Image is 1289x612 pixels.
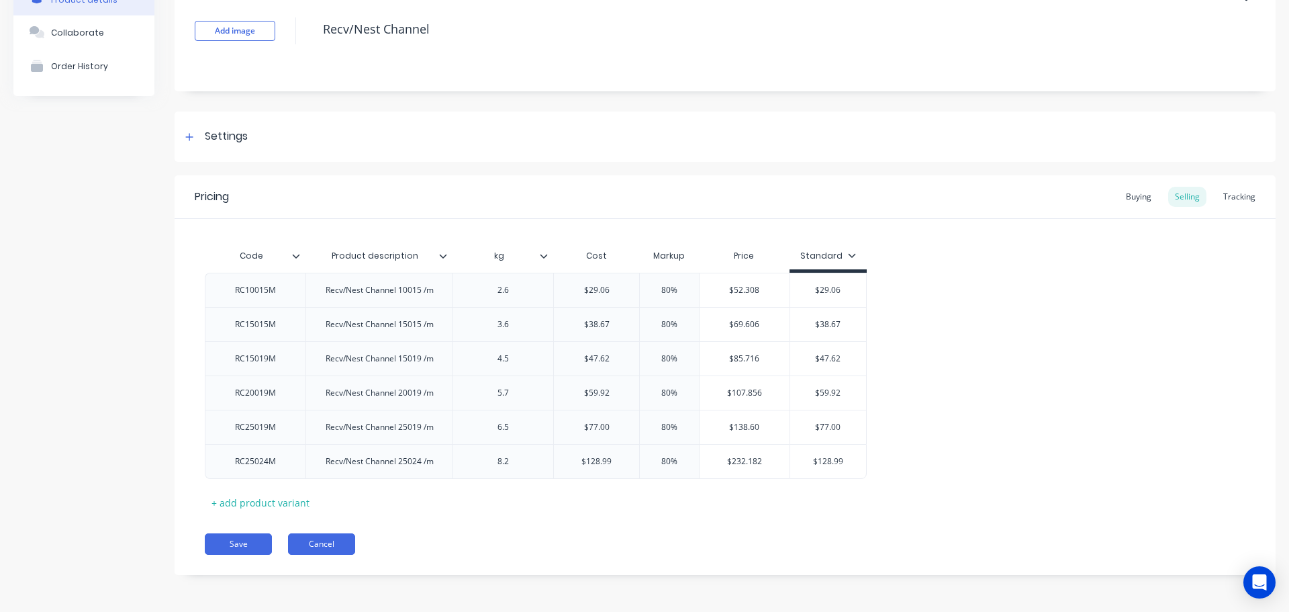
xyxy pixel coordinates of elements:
div: + add product variant [205,492,316,513]
div: $47.62 [790,342,866,376]
div: $38.67 [554,308,639,341]
div: RC20019M [222,384,289,402]
div: kg [452,239,545,273]
div: Order History [51,61,108,71]
div: RC20019MRecv/Nest Channel 20019 /m5.7$59.9280%$107.856$59.92 [205,376,867,410]
div: 4.5 [470,350,537,367]
div: RC25019MRecv/Nest Channel 25019 /m6.5$77.0080%$138.60$77.00 [205,410,867,444]
div: $232.182 [700,445,790,478]
div: RC10015M [222,281,289,299]
div: Buying [1119,187,1158,207]
div: RC15019MRecv/Nest Channel 15019 /m4.5$47.6280%$85.716$47.62 [205,341,867,376]
div: $85.716 [700,342,790,376]
div: Recv/Nest Channel 20019 /m [315,384,444,402]
div: RC25024M [222,453,289,470]
div: Cost [553,243,639,269]
div: Open Intercom Messenger [1243,566,1276,599]
div: 80% [636,376,703,410]
div: $128.99 [790,445,866,478]
div: Markup [639,243,699,269]
div: $128.99 [554,445,639,478]
div: Recv/Nest Channel 10015 /m [315,281,444,299]
div: 80% [636,308,703,341]
div: 8.2 [470,453,537,470]
div: Product description [305,243,452,269]
button: Collaborate [13,15,154,49]
div: 80% [636,342,703,376]
div: Recv/Nest Channel 15019 /m [315,350,444,367]
div: RC25024MRecv/Nest Channel 25024 /m8.2$128.9980%$232.182$128.99 [205,444,867,479]
div: RC15019M [222,350,289,367]
div: Code [205,243,305,269]
div: Recv/Nest Channel 25024 /m [315,453,444,470]
button: Order History [13,49,154,83]
div: Pricing [195,189,229,205]
div: $59.92 [554,376,639,410]
div: $38.67 [790,308,866,341]
button: Save [205,533,272,555]
div: RC10015MRecv/Nest Channel 10015 /m2.6$29.0680%$52.308$29.06 [205,273,867,307]
div: 80% [636,273,703,307]
div: $52.308 [700,273,790,307]
div: Code [205,239,297,273]
div: $29.06 [554,273,639,307]
div: Settings [205,128,248,145]
div: 3.6 [470,316,537,333]
button: Cancel [288,533,355,555]
div: $77.00 [790,410,866,444]
div: Selling [1168,187,1206,207]
div: Price [699,243,790,269]
div: kg [452,243,553,269]
div: RC25019M [222,419,289,436]
div: RC15015MRecv/Nest Channel 15015 /m3.6$38.6780%$69.606$38.67 [205,307,867,341]
div: 2.6 [470,281,537,299]
div: Standard [800,250,856,262]
div: $107.856 [700,376,790,410]
div: $59.92 [790,376,866,410]
div: $69.606 [700,308,790,341]
div: 5.7 [470,384,537,402]
div: Tracking [1216,187,1262,207]
div: $77.00 [554,410,639,444]
button: Add image [195,21,275,41]
div: 80% [636,410,703,444]
div: Collaborate [51,28,104,38]
div: Product description [305,239,444,273]
div: $47.62 [554,342,639,376]
div: Recv/Nest Channel 25019 /m [315,419,444,436]
div: Recv/Nest Channel 15015 /m [315,316,444,333]
div: 6.5 [470,419,537,436]
textarea: Recv/Nest Channel [316,13,1165,45]
div: RC15015M [222,316,289,333]
div: $29.06 [790,273,866,307]
div: $138.60 [700,410,790,444]
div: 80% [636,445,703,478]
